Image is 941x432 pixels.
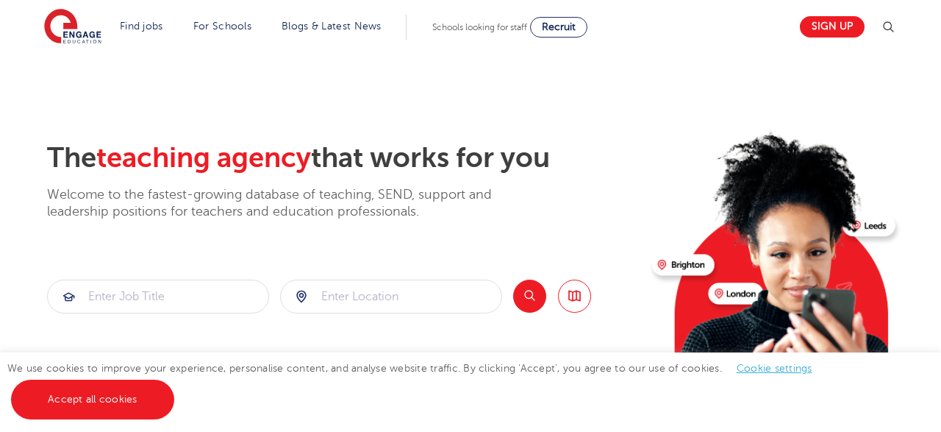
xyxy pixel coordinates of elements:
button: Search [513,280,546,313]
a: Cookie settings [737,363,812,374]
p: Welcome to the fastest-growing database of teaching, SEND, support and leadership positions for t... [47,186,532,221]
div: Submit [47,280,269,314]
a: Accept all cookies [11,380,174,419]
a: Find jobs [120,21,163,32]
a: For Schools [193,21,251,32]
input: Submit [281,280,501,313]
a: Sign up [800,16,865,38]
span: We use cookies to improve your experience, personalise content, and analyse website traffic. By c... [7,363,827,405]
div: Submit [280,280,502,314]
img: Engage Education [44,9,101,46]
span: Recruit [542,21,576,32]
span: Schools looking for staff [432,22,527,32]
a: Recruit [530,17,587,38]
input: Submit [48,280,268,313]
h2: The that works for you [47,141,640,175]
a: Blogs & Latest News [282,21,382,32]
span: teaching agency [96,142,311,174]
